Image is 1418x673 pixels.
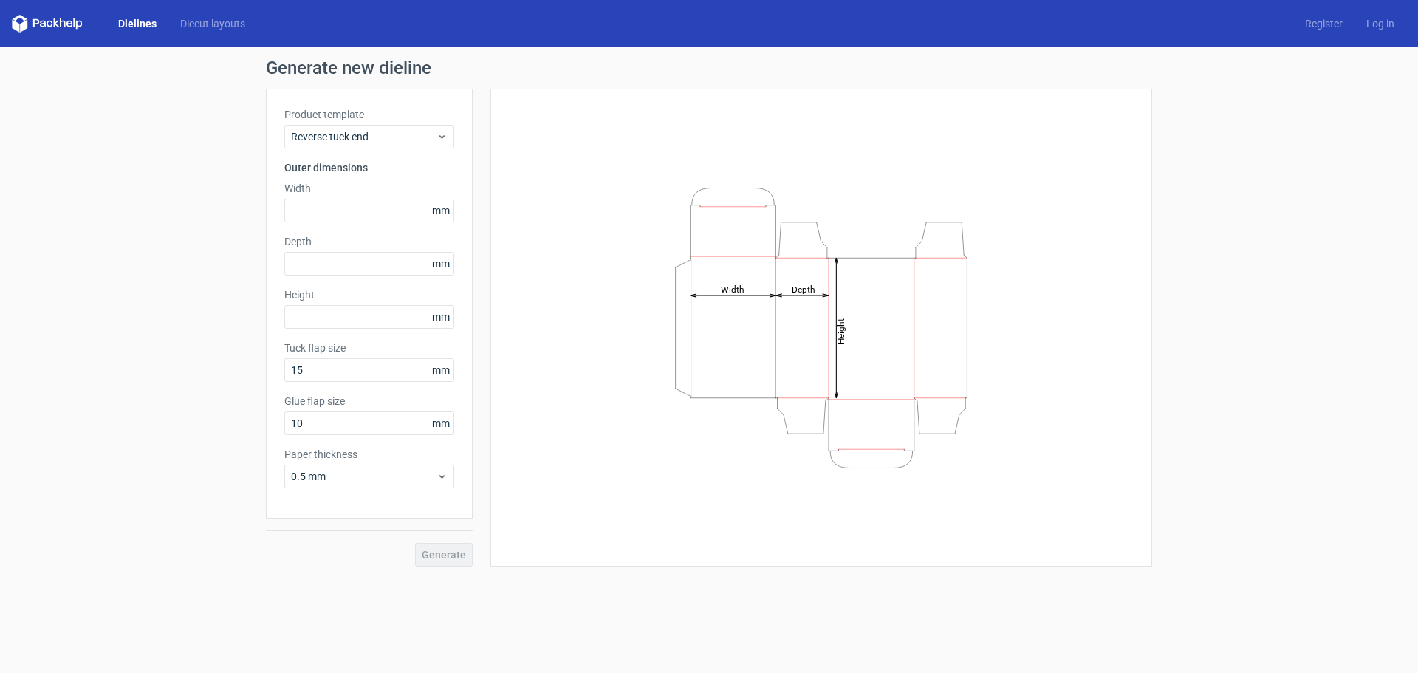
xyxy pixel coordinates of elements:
[428,199,453,222] span: mm
[428,412,453,434] span: mm
[284,287,454,302] label: Height
[428,359,453,381] span: mm
[284,394,454,409] label: Glue flap size
[1354,16,1406,31] a: Log in
[428,306,453,328] span: mm
[284,181,454,196] label: Width
[168,16,257,31] a: Diecut layouts
[836,318,846,344] tspan: Height
[284,107,454,122] label: Product template
[284,160,454,175] h3: Outer dimensions
[291,469,436,484] span: 0.5 mm
[721,284,744,294] tspan: Width
[266,59,1152,77] h1: Generate new dieline
[284,234,454,249] label: Depth
[428,253,453,275] span: mm
[291,129,436,144] span: Reverse tuck end
[1293,16,1354,31] a: Register
[284,447,454,462] label: Paper thickness
[792,284,815,294] tspan: Depth
[284,341,454,355] label: Tuck flap size
[106,16,168,31] a: Dielines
